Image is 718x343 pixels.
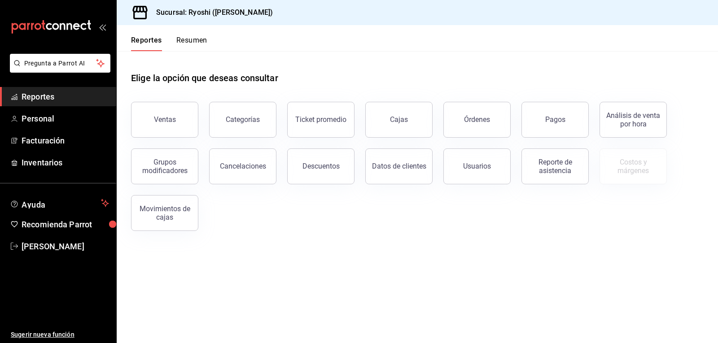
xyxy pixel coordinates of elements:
button: Cancelaciones [209,148,276,184]
div: Movimientos de cajas [137,204,193,221]
span: Reportes [22,91,109,103]
span: Pregunta a Parrot AI [24,59,96,68]
button: Usuarios [443,148,511,184]
h1: Elige la opción que deseas consultar [131,71,278,85]
button: Ventas [131,102,198,138]
button: Movimientos de cajas [131,195,198,231]
div: Descuentos [302,162,340,170]
button: Análisis de venta por hora [600,102,667,138]
a: Cajas [365,102,433,138]
span: Sugerir nueva función [11,330,109,339]
span: Facturación [22,135,109,147]
a: Pregunta a Parrot AI [6,65,110,74]
span: [PERSON_NAME] [22,240,109,252]
div: Datos de clientes [372,162,426,170]
button: Ticket promedio [287,102,355,138]
span: Personal [22,113,109,125]
button: Datos de clientes [365,148,433,184]
span: Recomienda Parrot [22,218,109,230]
div: Ticket promedio [295,115,346,124]
div: Pagos [545,115,565,124]
div: Grupos modificadores [137,158,193,175]
div: Reporte de asistencia [527,158,583,175]
h3: Sucursal: Ryoshi ([PERSON_NAME]) [149,7,273,18]
button: Órdenes [443,102,511,138]
div: Ventas [154,115,176,124]
button: Reporte de asistencia [521,148,589,184]
button: open_drawer_menu [99,23,106,30]
button: Reportes [131,36,162,51]
button: Categorías [209,102,276,138]
button: Pagos [521,102,589,138]
button: Contrata inventarios para ver este reporte [600,148,667,184]
button: Resumen [176,36,207,51]
div: Órdenes [464,115,490,124]
div: Análisis de venta por hora [605,111,661,128]
button: Grupos modificadores [131,148,198,184]
button: Pregunta a Parrot AI [10,54,110,73]
div: Costos y márgenes [605,158,661,175]
div: Usuarios [463,162,491,170]
div: navigation tabs [131,36,207,51]
span: Ayuda [22,198,97,208]
div: Cajas [390,114,408,125]
div: Categorías [226,115,260,124]
button: Descuentos [287,148,355,184]
span: Inventarios [22,156,109,169]
div: Cancelaciones [220,162,266,170]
